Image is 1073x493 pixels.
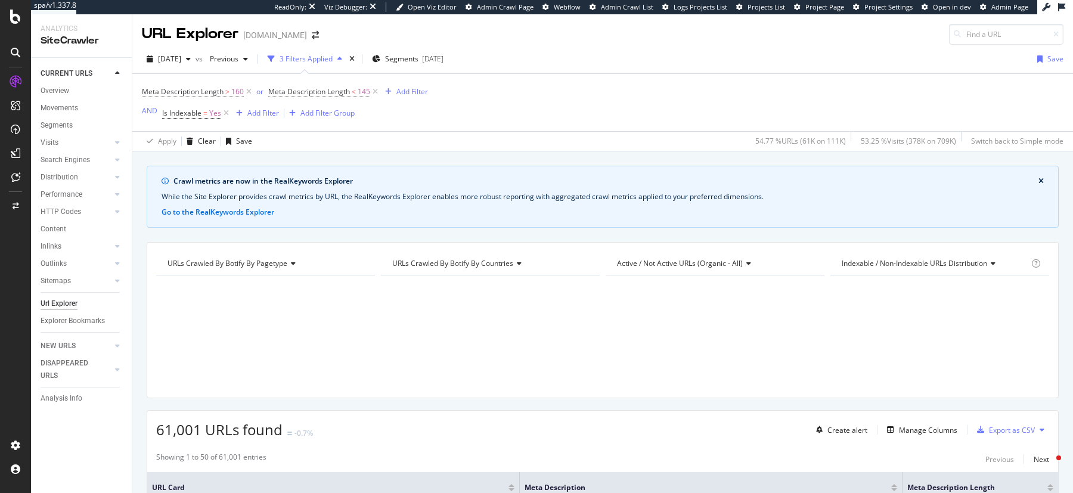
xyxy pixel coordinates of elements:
span: Admin Page [991,2,1028,11]
div: Switch back to Simple mode [971,136,1063,146]
div: 3 Filters Applied [280,54,333,64]
h4: Indexable / Non-Indexable URLs Distribution [839,254,1029,273]
div: Distribution [41,171,78,184]
span: Meta Description Length [268,86,350,97]
img: Equal [287,432,292,435]
button: Add Filter Group [284,106,355,120]
a: Performance [41,188,111,201]
span: Is Indexable [162,108,201,118]
span: Projects List [748,2,785,11]
button: Save [1032,49,1063,69]
span: = [203,108,207,118]
div: Crawl metrics are now in the RealKeywords Explorer [173,176,1038,187]
a: Outlinks [41,258,111,270]
a: NEW URLS [41,340,111,352]
a: Movements [41,102,123,114]
div: Url Explorer [41,297,77,310]
button: or [256,86,263,97]
a: Admin Crawl Page [466,2,534,12]
a: Analysis Info [41,392,123,405]
span: Meta Description Length [142,86,224,97]
span: Project Page [805,2,844,11]
a: Search Engines [41,154,111,166]
div: Segments [41,119,73,132]
span: Admin Crawl List [601,2,653,11]
a: Explorer Bookmarks [41,315,123,327]
span: Indexable / Non-Indexable URLs distribution [842,258,987,268]
span: Meta Description [525,482,874,493]
div: Visits [41,137,58,149]
span: URLs Crawled By Botify By pagetype [168,258,287,268]
button: Add Filter [231,106,279,120]
div: Analysis Info [41,392,82,405]
div: Save [236,136,252,146]
button: Save [221,132,252,151]
span: 61,001 URLs found [156,420,283,439]
div: Sitemaps [41,275,71,287]
span: Logs Projects List [674,2,727,11]
div: Inlinks [41,240,61,253]
button: Clear [182,132,216,151]
div: While the Site Explorer provides crawl metrics by URL, the RealKeywords Explorer enables more rob... [162,191,1044,202]
div: ReadOnly: [274,2,306,12]
div: Clear [198,136,216,146]
button: Go to the RealKeywords Explorer [162,207,274,218]
div: Create alert [827,425,867,435]
a: Sitemaps [41,275,111,287]
div: Content [41,223,66,235]
div: Explorer Bookmarks [41,315,105,327]
div: Previous [985,454,1014,464]
button: Export as CSV [972,420,1035,439]
span: 145 [358,83,370,100]
h4: URLs Crawled By Botify By pagetype [165,254,364,273]
div: Add Filter [396,86,428,97]
a: Logs Projects List [662,2,727,12]
a: Open Viz Editor [396,2,457,12]
span: vs [196,54,205,64]
a: Projects List [736,2,785,12]
button: Manage Columns [882,423,957,437]
div: times [347,53,357,65]
a: Url Explorer [41,297,123,310]
a: Content [41,223,123,235]
div: Outlinks [41,258,67,270]
div: Export as CSV [989,425,1035,435]
span: Open Viz Editor [408,2,457,11]
span: Webflow [554,2,581,11]
button: close banner [1035,173,1047,189]
div: Overview [41,85,69,97]
div: Add Filter [247,108,279,118]
span: Yes [209,105,221,122]
div: Analytics [41,24,122,34]
span: Admin Crawl Page [477,2,534,11]
span: Segments [385,54,418,64]
div: URL Explorer [142,24,238,44]
a: Project Page [794,2,844,12]
div: info banner [147,166,1059,228]
h4: Active / Not Active URLs [615,254,814,273]
button: Apply [142,132,176,151]
span: Open in dev [933,2,971,11]
span: > [225,86,230,97]
span: URLs Crawled By Botify By countries [392,258,513,268]
div: Showing 1 to 50 of 61,001 entries [156,452,266,466]
a: DISAPPEARED URLS [41,357,111,382]
button: 3 Filters Applied [263,49,347,69]
div: Manage Columns [899,425,957,435]
button: Previous [985,452,1014,466]
div: NEW URLS [41,340,76,352]
div: Performance [41,188,82,201]
div: Apply [158,136,176,146]
span: < [352,86,356,97]
div: [DATE] [422,54,444,64]
span: URL Card [152,482,506,493]
button: Add Filter [380,85,428,99]
a: Segments [41,119,123,132]
input: Find a URL [949,24,1063,45]
div: [DOMAIN_NAME] [243,29,307,41]
a: Webflow [542,2,581,12]
a: Overview [41,85,123,97]
div: -0.7% [294,428,313,438]
span: Previous [205,54,238,64]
